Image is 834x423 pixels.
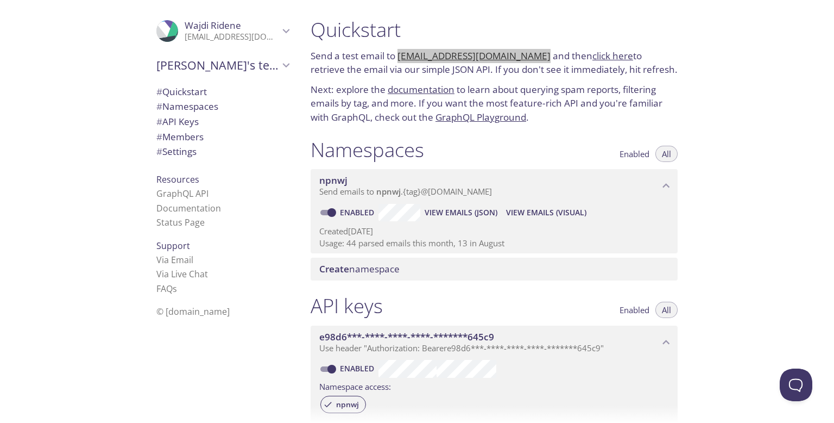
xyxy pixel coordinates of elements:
span: Quickstart [156,85,207,98]
p: Created [DATE] [319,226,669,237]
h1: Quickstart [311,17,678,42]
span: npnwj [330,400,365,409]
a: documentation [388,83,454,96]
span: Members [156,130,204,143]
span: Settings [156,145,197,158]
button: Enabled [613,146,656,162]
div: Wajdi's team [148,51,298,79]
div: npnwj [320,396,366,413]
button: View Emails (Visual) [502,204,591,221]
a: FAQ [156,283,177,295]
a: GraphQL Playground [435,111,526,123]
span: # [156,100,162,113]
a: Status Page [156,216,205,228]
iframe: Help Scout Beacon - Open [780,369,812,401]
div: Namespaces [148,99,298,114]
div: npnwj namespace [311,169,678,203]
div: Team Settings [148,144,298,159]
p: Send a test email to and then to retrieve the email via our simple JSON API. If you don't see it ... [311,49,678,77]
h1: Namespaces [311,138,424,162]
button: Enabled [613,302,656,318]
p: [EMAIL_ADDRESS][DOMAIN_NAME] [185,32,279,42]
p: Usage: 44 parsed emails this month, 13 in August [319,238,669,249]
span: Send emails to . {tag} @[DOMAIN_NAME] [319,186,492,197]
span: npnwj [376,186,401,197]
span: namespace [319,263,400,275]
span: © [DOMAIN_NAME] [156,306,230,318]
p: Next: explore the to learn about querying spam reports, filtering emails by tag, and more. If you... [311,83,678,125]
span: View Emails (JSON) [425,206,497,219]
div: Wajdi Ridene [148,13,298,49]
div: Create namespace [311,258,678,281]
span: # [156,130,162,143]
a: GraphQL API [156,188,208,200]
span: # [156,115,162,128]
label: Namespace access: [319,378,391,394]
span: Namespaces [156,100,218,113]
a: Enabled [338,207,378,217]
a: click here [592,49,633,62]
a: Enabled [338,363,378,374]
span: Resources [156,173,199,185]
a: Via Email [156,254,193,266]
button: View Emails (JSON) [420,204,502,221]
span: npnwj [319,174,347,186]
span: View Emails (Visual) [506,206,586,219]
button: All [655,302,678,318]
span: Support [156,240,190,252]
span: Wajdi Ridene [185,19,241,32]
a: Documentation [156,202,221,214]
span: [PERSON_NAME]'s team [156,58,279,73]
span: # [156,85,162,98]
span: API Keys [156,115,199,128]
a: Via Live Chat [156,268,208,280]
h1: API keys [311,294,383,318]
div: Members [148,129,298,145]
div: Quickstart [148,84,298,99]
div: API Keys [148,114,298,129]
span: Create [319,263,349,275]
a: [EMAIL_ADDRESS][DOMAIN_NAME] [397,49,551,62]
button: All [655,146,678,162]
span: s [173,283,177,295]
span: # [156,145,162,158]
